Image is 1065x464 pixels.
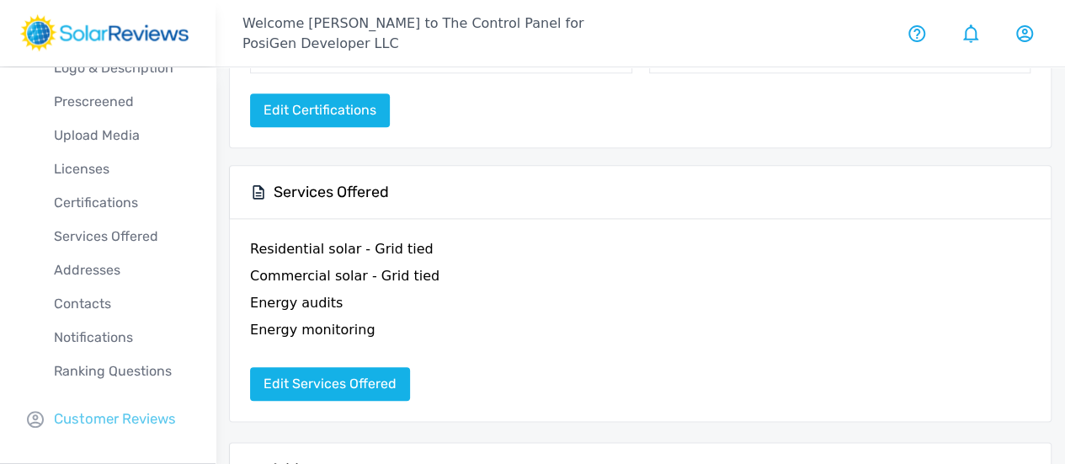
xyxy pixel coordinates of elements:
a: Edit Certifications [250,93,390,127]
a: Upload Media [27,119,216,152]
a: Contacts [27,287,216,321]
p: Licenses [27,159,216,179]
a: Addresses [27,253,216,287]
p: Ranking Questions [27,361,216,381]
a: Services Offered [27,220,216,253]
p: Services Offered [27,227,216,247]
a: Certifications [27,186,216,220]
a: Logo & Description [27,51,216,85]
p: Commercial solar - Grid tied [250,266,439,286]
p: Upload Media [27,125,216,146]
h5: Services Offered [274,183,389,202]
p: Welcome [PERSON_NAME] to The Control Panel for PosiGen Developer LLC [242,13,641,54]
p: Residential solar - Grid tied [250,239,434,259]
a: Edit Services Offered [250,367,410,401]
p: Energy monitoring [250,320,375,340]
p: Customer Reviews [54,408,176,429]
p: Certifications [27,193,216,213]
a: Notifications [27,321,216,355]
p: Addresses [27,260,216,280]
a: Ranking Questions [27,355,216,388]
p: Logo & Description [27,58,216,78]
a: Prescreened [27,85,216,119]
p: Prescreened [27,92,216,112]
p: Notifications [27,328,216,348]
p: Energy audits [250,293,343,313]
a: Edit Certifications [250,102,390,118]
p: Contacts [27,294,216,314]
a: Licenses [27,152,216,186]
